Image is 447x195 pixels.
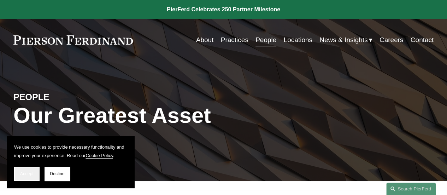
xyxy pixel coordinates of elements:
[386,183,436,195] a: Search this site
[86,153,113,158] a: Cookie Policy
[319,34,367,46] span: News & Insights
[196,33,214,47] a: About
[283,33,312,47] a: Locations
[255,33,276,47] a: People
[221,33,248,47] a: Practices
[45,167,70,181] button: Decline
[380,33,404,47] a: Careers
[14,143,127,160] p: We use cookies to provide necessary functionality and improve your experience. Read our .
[7,136,134,188] section: Cookie banner
[14,167,40,181] button: Accept
[319,33,372,47] a: folder dropdown
[13,92,118,103] h4: PEOPLE
[20,171,34,176] span: Accept
[50,171,65,176] span: Decline
[411,33,434,47] a: Contact
[13,103,294,128] h1: Our Greatest Asset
